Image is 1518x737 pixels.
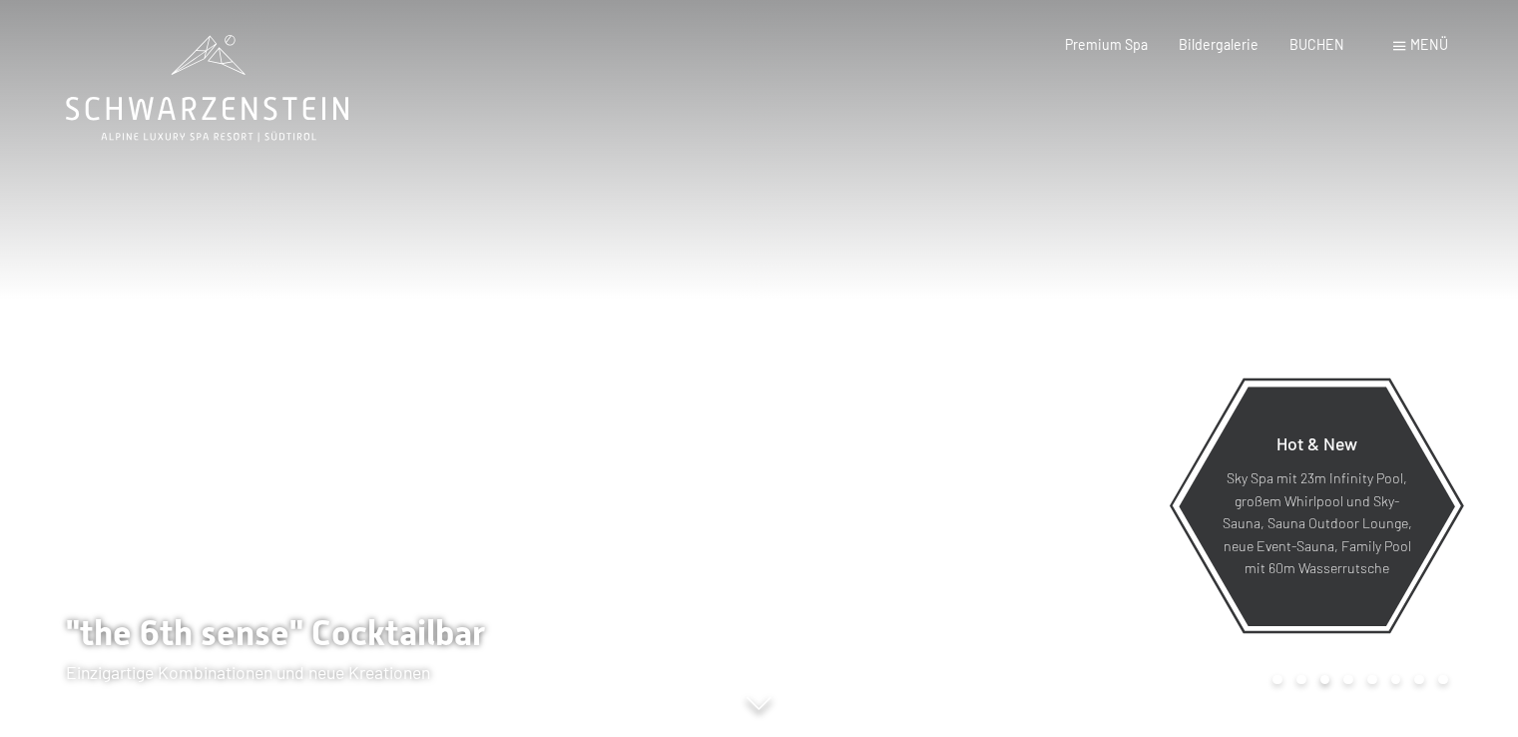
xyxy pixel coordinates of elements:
[1222,467,1412,580] p: Sky Spa mit 23m Infinity Pool, großem Whirlpool und Sky-Sauna, Sauna Outdoor Lounge, neue Event-S...
[1265,675,1447,685] div: Carousel Pagination
[1179,36,1259,53] a: Bildergalerie
[1296,675,1306,685] div: Carousel Page 2
[1410,36,1448,53] span: Menü
[1178,385,1456,627] a: Hot & New Sky Spa mit 23m Infinity Pool, großem Whirlpool und Sky-Sauna, Sauna Outdoor Lounge, ne...
[1343,675,1353,685] div: Carousel Page 4
[1065,36,1148,53] a: Premium Spa
[1414,675,1424,685] div: Carousel Page 7
[1391,675,1401,685] div: Carousel Page 6
[1320,675,1330,685] div: Carousel Page 3 (Current Slide)
[1289,36,1344,53] a: BUCHEN
[1276,432,1357,454] span: Hot & New
[1438,675,1448,685] div: Carousel Page 8
[1272,675,1282,685] div: Carousel Page 1
[1367,675,1377,685] div: Carousel Page 5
